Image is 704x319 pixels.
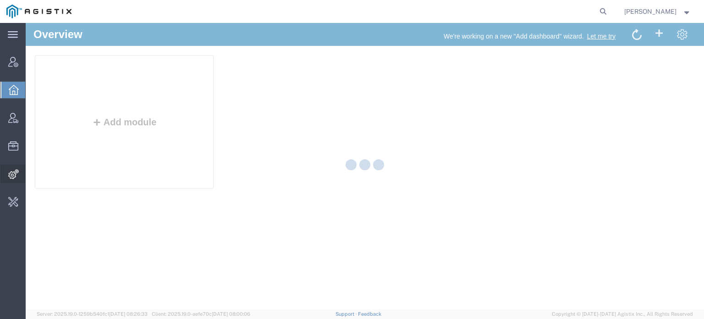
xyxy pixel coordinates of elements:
[6,5,71,18] img: logo
[335,311,358,317] a: Support
[109,311,148,317] span: [DATE] 08:26:33
[624,6,692,17] button: [PERSON_NAME]
[358,311,381,317] a: Feedback
[212,311,250,317] span: [DATE] 08:00:06
[561,9,590,18] a: Let me try
[552,310,693,318] span: Copyright © [DATE]-[DATE] Agistix Inc., All Rights Reserved
[8,6,57,17] h1: Overview
[418,9,558,18] span: We're working on a new "Add dashboard" wizard.
[37,311,148,317] span: Server: 2025.19.0-1259b540fc1
[624,6,676,17] span: Stanislav Polovyi
[152,311,250,317] span: Client: 2025.19.0-aefe70c
[64,94,134,104] button: Add module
